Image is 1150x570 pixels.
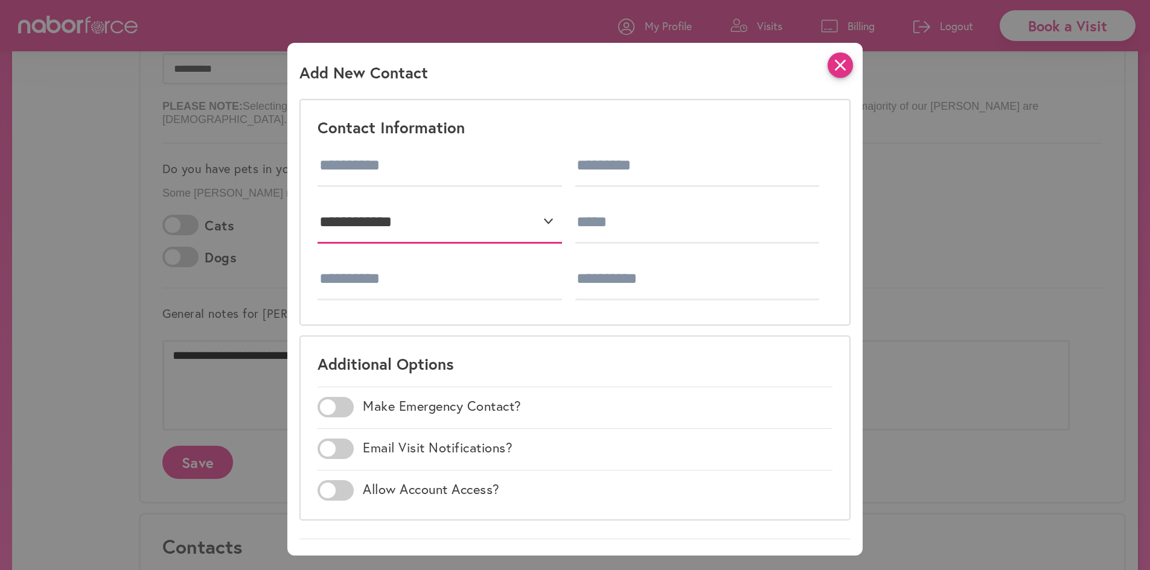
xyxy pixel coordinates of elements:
label: Allow Account Access? [363,481,500,497]
p: Add New Contact [299,62,428,92]
p: Additional Options [318,353,454,374]
label: Email Visit Notifications? [363,440,513,455]
p: Contact Information [318,117,465,138]
i: close [828,52,853,78]
label: Make Emergency Contact? [363,398,522,414]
